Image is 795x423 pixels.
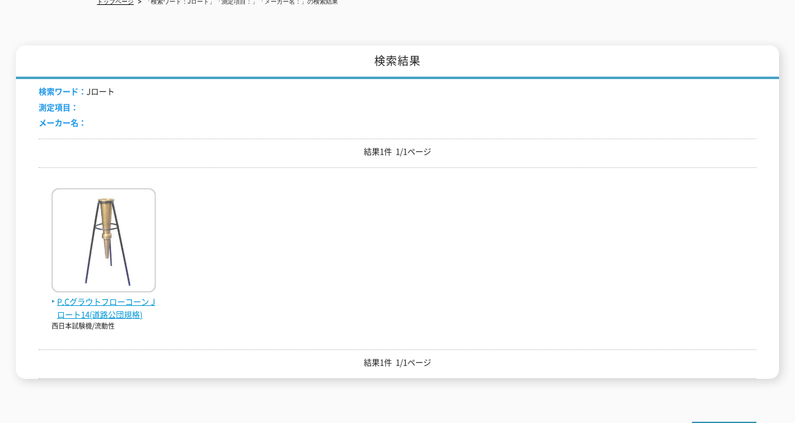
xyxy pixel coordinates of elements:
[52,295,156,321] span: P.Cグラウトフローコーン Jロート14(道路公団規格)
[16,45,779,79] h1: 検索結果
[39,356,756,369] p: 結果1件 1/1ページ
[52,283,156,321] a: P.Cグラウトフローコーン Jロート14(道路公団規格)
[39,85,86,97] span: 検索ワード：
[39,116,86,128] span: メーカー名：
[39,101,79,113] span: 測定項目：
[39,85,115,98] li: Jロート
[39,145,756,158] p: 結果1件 1/1ページ
[52,321,156,332] p: 西日本試験機/流動性
[52,188,156,295] img: Jロート14(道路公団規格)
